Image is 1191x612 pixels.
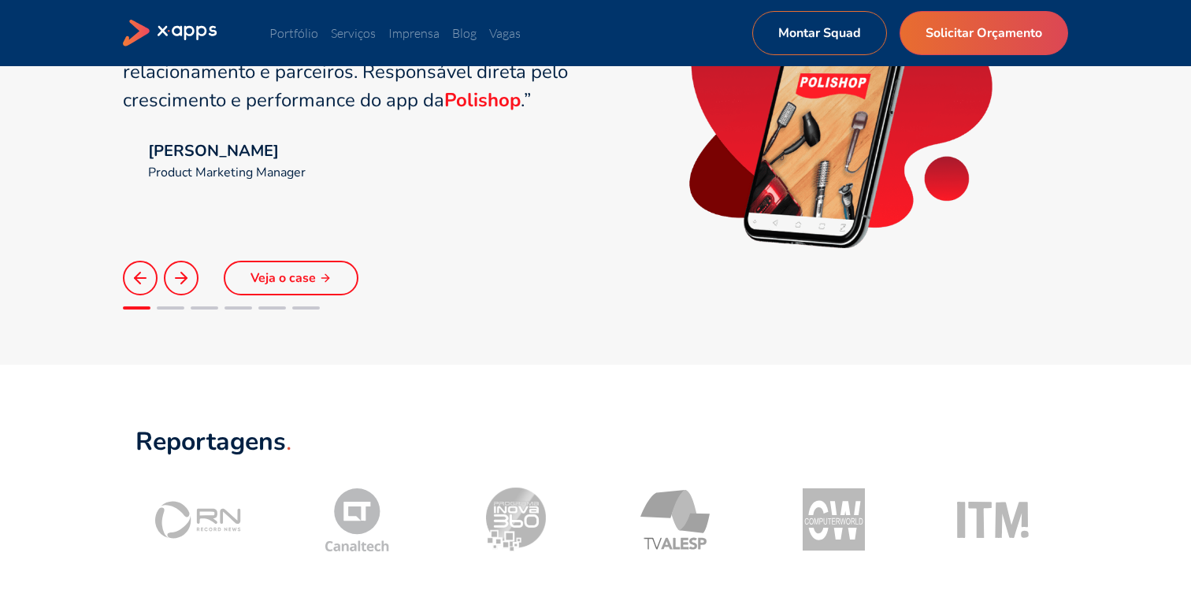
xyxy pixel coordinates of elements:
div: [PERSON_NAME] [148,139,306,163]
a: Reportagens [135,428,291,462]
a: Solicitar Orçamento [900,11,1068,55]
a: Serviços [331,25,376,41]
a: Imprensa [388,25,440,41]
div: Product Marketing Manager [148,163,306,182]
a: Montar Squad [752,11,887,55]
strong: Polishop [444,87,521,113]
a: Vagas [489,25,521,41]
a: Blog [452,25,477,41]
strong: Reportagens [135,425,286,458]
a: Portfólio [269,25,318,41]
a: Veja o case [224,261,358,295]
